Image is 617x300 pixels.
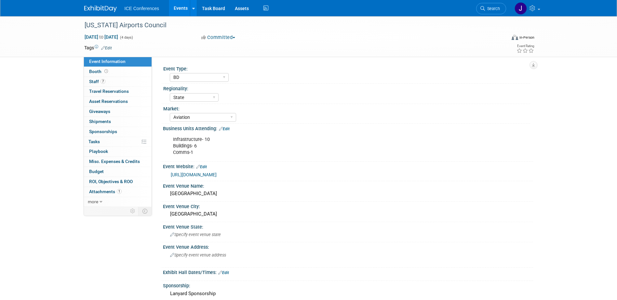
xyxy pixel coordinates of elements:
div: Business Units Attending: [163,124,533,132]
div: Event Website: [163,162,533,170]
span: more [88,199,98,204]
span: Shipments [89,119,111,124]
span: Attachments [89,189,122,194]
span: Giveaways [89,109,110,114]
a: Edit [101,46,112,50]
div: Event Venue Address: [163,242,533,250]
div: Event Type: [163,64,530,72]
img: Jessica Villanueva [515,2,527,15]
span: ROI, Objectives & ROO [89,179,133,184]
span: Booth [89,69,109,74]
a: Edit [218,270,229,275]
div: Event Venue City: [163,202,533,210]
a: Budget [84,167,152,177]
span: 1 [117,189,122,194]
a: ROI, Objectives & ROO [84,177,152,187]
span: 7 [101,79,105,84]
span: [DATE] [DATE] [84,34,118,40]
a: Booth [84,67,152,77]
div: Exhibit Hall Dates/Times: [163,268,533,276]
div: Event Venue Name: [163,181,533,189]
div: Event Rating [516,44,534,48]
a: Shipments [84,117,152,127]
span: Specify event venue state [170,232,221,237]
span: (4 days) [119,35,133,40]
div: [GEOGRAPHIC_DATA] [168,189,528,199]
span: Specify event venue address [170,253,226,257]
div: [US_STATE] Airports Council [82,19,496,31]
a: more [84,197,152,207]
a: Misc. Expenses & Credits [84,157,152,167]
span: Event Information [89,59,126,64]
a: Tasks [84,137,152,147]
span: Travel Reservations [89,89,129,94]
a: Edit [219,127,230,131]
a: Search [476,3,506,14]
a: [URL][DOMAIN_NAME] [171,172,217,177]
button: Committed [199,34,238,41]
span: Staff [89,79,105,84]
div: Sponsorship: [163,281,533,289]
span: Sponsorships [89,129,117,134]
div: In-Person [519,35,534,40]
span: to [98,34,104,40]
span: Playbook [89,149,108,154]
div: Infrastructure- 10 Buildings- 6 Comms-1 [168,133,462,159]
a: Playbook [84,147,152,156]
a: Event Information [84,57,152,67]
a: Travel Reservations [84,87,152,96]
div: Event Format [468,34,535,44]
span: Search [485,6,500,11]
a: Giveaways [84,107,152,117]
td: Personalize Event Tab Strip [127,207,139,215]
td: Toggle Event Tabs [138,207,152,215]
div: Regionality: [163,84,530,92]
span: ICE Conferences [125,6,159,11]
div: Market: [163,104,530,112]
a: Attachments1 [84,187,152,197]
td: Tags [84,44,112,51]
span: Booth not reserved yet [103,69,109,74]
img: ExhibitDay [84,6,117,12]
span: Tasks [88,139,100,144]
a: Staff7 [84,77,152,87]
span: Asset Reservations [89,99,128,104]
div: [GEOGRAPHIC_DATA] [168,209,528,219]
div: Lanyard Sponsorship [168,289,528,299]
span: Budget [89,169,104,174]
span: Misc. Expenses & Credits [89,159,140,164]
a: Sponsorships [84,127,152,137]
a: Asset Reservations [84,97,152,106]
div: Event Venue State: [163,222,533,230]
img: Format-Inperson.png [512,35,518,40]
a: Edit [196,165,207,169]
